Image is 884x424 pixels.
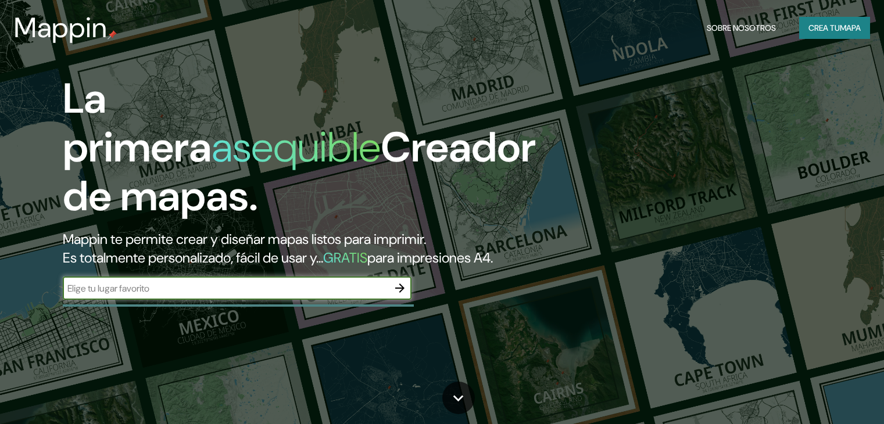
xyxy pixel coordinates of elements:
[840,23,861,33] font: mapa
[323,249,367,267] font: GRATIS
[367,249,493,267] font: para impresiones A4.
[702,17,781,39] button: Sobre nosotros
[14,9,108,46] font: Mappin
[108,30,117,39] img: pin de mapeo
[63,71,212,174] font: La primera
[63,282,388,295] input: Elige tu lugar favorito
[63,120,536,223] font: Creador de mapas.
[808,23,840,33] font: Crea tu
[63,249,323,267] font: Es totalmente personalizado, fácil de usar y...
[799,17,870,39] button: Crea tumapa
[781,379,871,411] iframe: Help widget launcher
[212,120,381,174] font: asequible
[707,23,776,33] font: Sobre nosotros
[63,230,426,248] font: Mappin te permite crear y diseñar mapas listos para imprimir.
